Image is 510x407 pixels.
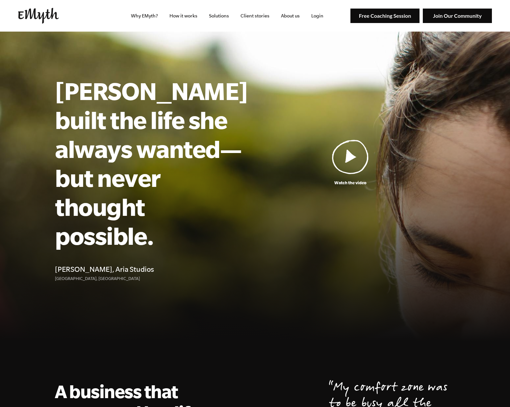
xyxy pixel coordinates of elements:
img: EMyth [18,8,59,24]
p: Watch the video [246,179,455,186]
h1: [PERSON_NAME] built the life she always wanted—but never thought possible. [55,76,246,250]
img: Play Video [332,140,369,174]
h4: [PERSON_NAME], Aria Studios [55,263,246,275]
p: [GEOGRAPHIC_DATA], [GEOGRAPHIC_DATA] [55,275,246,282]
a: Watch the video [246,140,455,186]
img: Join Our Community [423,9,492,23]
img: Free Coaching Session [350,9,420,23]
